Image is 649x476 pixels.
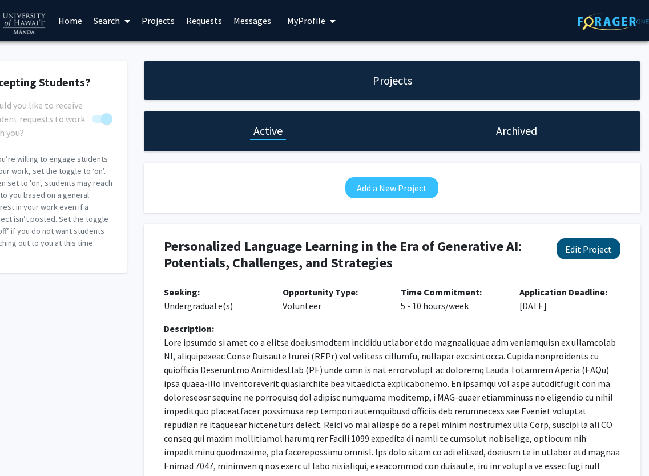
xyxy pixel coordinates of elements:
a: Home [53,1,88,41]
p: 5 - 10 hours/week [401,285,502,313]
img: ForagerOne Logo [578,13,649,30]
b: Seeking: [164,286,200,298]
b: Opportunity Type: [283,286,358,298]
h4: Personalized Language Learning in the Era of Generative AI: Potentials, Challenges, and Strategies [164,238,538,271]
h1: Active [253,123,283,139]
a: Projects [136,1,180,41]
a: Search [88,1,136,41]
b: Time Commitment: [401,286,482,298]
button: Edit Project [557,238,620,259]
a: Messages [228,1,277,41]
button: Add a New Project [345,177,438,198]
div: Description: [164,322,620,335]
span: My Profile [287,15,325,26]
p: Volunteer [283,285,384,313]
p: Undergraduate(s) [164,285,265,313]
a: Requests [180,1,228,41]
iframe: Chat [9,425,49,467]
p: [DATE] [519,285,621,313]
h1: Projects [373,73,412,89]
h1: Archived [496,123,537,139]
b: Application Deadline: [519,286,607,298]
